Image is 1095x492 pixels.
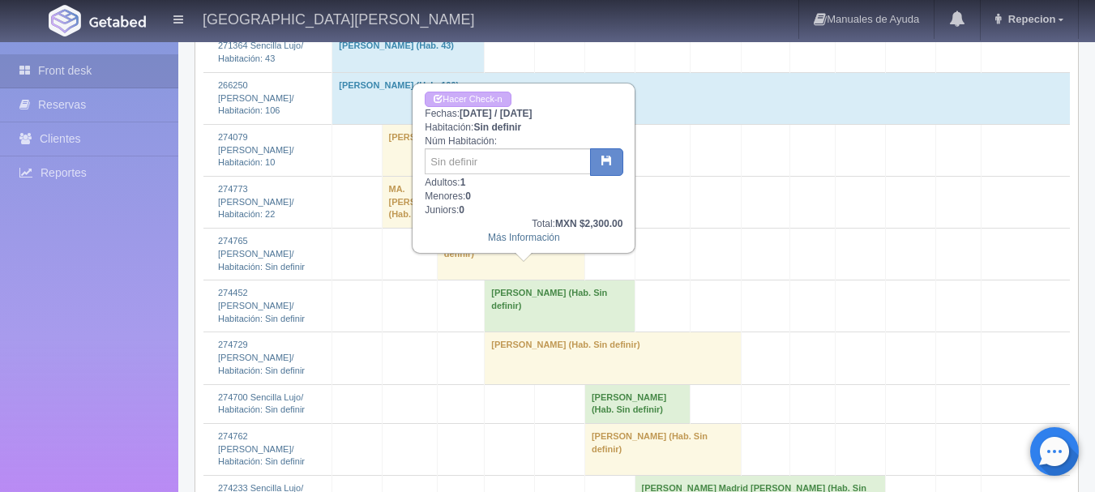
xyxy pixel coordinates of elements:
[555,218,622,229] b: MXN $2,300.00
[218,184,294,219] a: 274773 [PERSON_NAME]/Habitación: 22
[488,232,560,243] a: Más Información
[425,92,511,107] a: Hacer Check-in
[473,122,521,133] b: Sin definir
[485,280,635,332] td: [PERSON_NAME] (Hab. Sin definir)
[218,236,305,271] a: 274765 [PERSON_NAME]/Habitación: Sin definir
[49,5,81,36] img: Getabed
[218,132,294,167] a: 274079 [PERSON_NAME]/Habitación: 10
[332,33,485,72] td: [PERSON_NAME] (Hab. 43)
[584,384,690,423] td: [PERSON_NAME] (Hab. Sin definir)
[382,124,534,176] td: [PERSON_NAME] (Hab. 10)
[460,108,533,119] b: [DATE] / [DATE]
[218,288,305,323] a: 274452 [PERSON_NAME]/Habitación: Sin definir
[203,8,474,28] h4: [GEOGRAPHIC_DATA][PERSON_NAME]
[465,190,471,202] b: 0
[218,431,305,466] a: 274762 [PERSON_NAME]/Habitación: Sin definir
[460,177,466,188] b: 1
[425,217,622,231] div: Total:
[437,229,584,280] td: [PERSON_NAME] (Hab. Sin definir)
[413,84,634,252] div: Fechas: Habitación: Núm Habitación: Adultos: Menores: Juniors:
[425,148,591,174] input: Sin definir
[382,177,485,229] td: MA. [PERSON_NAME] (Hab. 22)
[332,72,1070,124] td: [PERSON_NAME] (Hab. 106)
[89,15,146,28] img: Getabed
[218,340,305,374] a: 274729 [PERSON_NAME]/Habitación: Sin definir
[584,423,741,475] td: [PERSON_NAME] (Hab. Sin definir)
[218,392,305,415] a: 274700 Sencilla Lujo/Habitación: Sin definir
[485,332,741,384] td: [PERSON_NAME] (Hab. Sin definir)
[459,204,464,216] b: 0
[1004,13,1056,25] span: Repecion
[218,80,294,115] a: 266250 [PERSON_NAME]/Habitación: 106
